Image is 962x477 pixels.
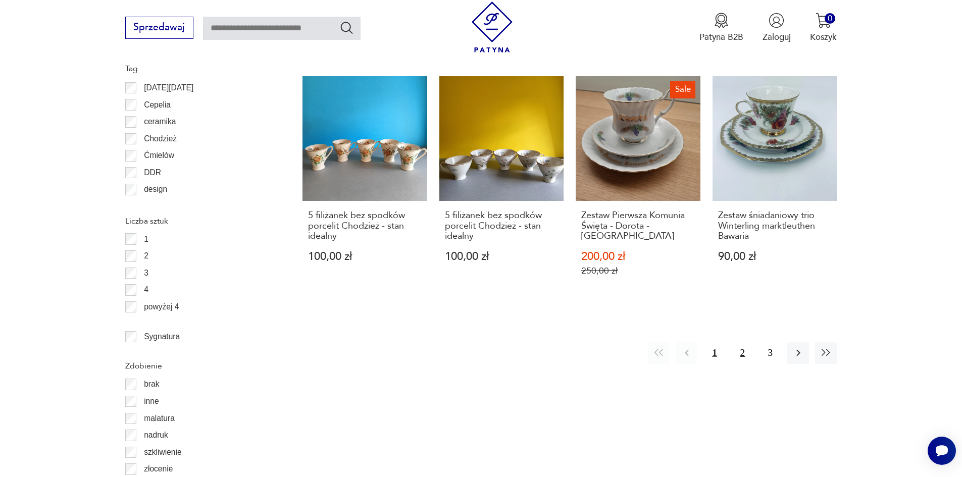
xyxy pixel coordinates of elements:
p: brak [144,378,159,391]
a: Sprzedawaj [125,24,193,32]
p: Liczba sztuk [125,215,274,228]
img: Ikona medalu [714,13,729,28]
p: 4 [144,283,148,296]
iframe: Smartsupp widget button [928,437,956,465]
p: design [144,183,167,196]
p: 1 [144,233,148,246]
button: 1 [703,342,725,364]
p: Chodzież [144,132,177,145]
p: 3 [144,267,148,280]
p: DDR [144,166,161,179]
a: Ikona medaluPatyna B2B [699,13,743,43]
button: Patyna B2B [699,13,743,43]
p: 2 [144,249,148,262]
p: 100,00 zł [445,251,559,262]
p: złocenie [144,462,173,475]
p: szkliwienie [144,446,182,459]
p: 250,00 zł [581,266,695,276]
div: 0 [825,13,835,24]
p: 100,00 zł [308,251,422,262]
p: inne [144,395,159,408]
p: Tag [125,62,274,75]
img: Ikona koszyka [816,13,831,28]
button: 2 [732,342,753,364]
button: Szukaj [339,20,354,35]
p: powyżej 4 [144,300,179,313]
img: Patyna - sklep z meblami i dekoracjami vintage [467,2,518,52]
p: 90,00 zł [718,251,832,262]
h3: 5 filiżanek bez spodków porcelit Chodzież - stan idealny [445,210,559,241]
p: Ćmielów [144,149,174,162]
a: 5 filiżanek bez spodków porcelit Chodzież - stan idealny5 filiżanek bez spodków porcelit Chodzież... [302,76,427,299]
p: Zdobienie [125,359,274,373]
p: ceramika [144,115,176,128]
p: 200,00 zł [581,251,695,262]
p: Koszyk [810,31,837,43]
p: [DATE][DATE] [144,81,193,94]
p: Cepelia [144,98,171,112]
button: 0Koszyk [810,13,837,43]
p: Zaloguj [763,31,791,43]
a: SaleZestaw Pierwsza Komunia Święta - Dorota - ChodzieżZestaw Pierwsza Komunia Święta - Dorota - [... [576,76,700,299]
h3: Zestaw śniadaniowy trio Winterling marktleuthen Bawaria [718,210,832,241]
h3: 5 filiżanek bez spodków porcelit Chodzież - stan idealny [308,210,422,241]
h3: Zestaw Pierwsza Komunia Święta - Dorota - [GEOGRAPHIC_DATA] [581,210,695,241]
button: Zaloguj [763,13,791,43]
p: nadruk [144,429,168,442]
p: Patyna B2B [699,31,743,43]
p: Sygnatura [144,330,180,343]
p: malatura [144,412,175,425]
button: 3 [760,342,781,364]
a: Zestaw śniadaniowy trio Winterling marktleuthen BawariaZestaw śniadaniowy trio Winterling marktle... [713,76,837,299]
button: Sprzedawaj [125,17,193,39]
a: 5 filiżanek bez spodków porcelit Chodzież - stan idealny5 filiżanek bez spodków porcelit Chodzież... [439,76,564,299]
img: Ikonka użytkownika [769,13,784,28]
